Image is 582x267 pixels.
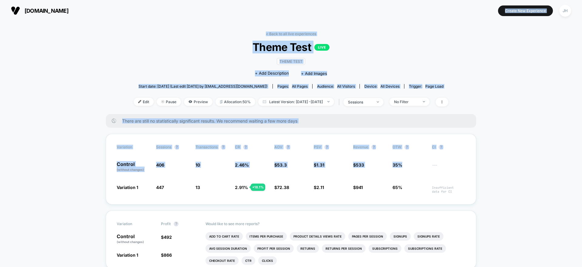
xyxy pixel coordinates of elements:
[25,8,69,14] span: [DOMAIN_NAME]
[498,5,553,16] button: Create New Experience
[380,84,400,89] span: all devices
[117,221,150,226] span: Variation
[263,100,266,103] img: calendar
[117,234,155,244] p: Control
[337,84,355,89] span: All Visitors
[274,185,289,190] span: $
[117,252,138,258] span: Variation 1
[439,145,443,150] button: ?
[149,41,433,53] span: Theme Test
[206,244,251,253] li: Avg Session Duration
[409,84,443,89] div: Trigger:
[286,145,290,150] button: ?
[243,145,248,150] button: ?
[235,162,249,167] span: 2.46 %
[196,162,200,167] span: 10
[314,185,324,190] span: $
[297,244,319,253] li: Returns
[559,5,571,17] div: JH
[393,185,402,190] span: 65%
[161,100,164,103] img: end
[206,221,466,226] p: Would like to see more reports?
[317,84,355,89] div: Audience:
[353,162,364,167] span: $
[9,6,70,15] button: [DOMAIN_NAME]
[356,162,364,167] span: 533
[277,84,308,89] div: Pages:
[274,145,283,149] span: AOV
[156,162,164,167] span: 406
[393,162,402,167] span: 35%
[353,185,363,190] span: $
[235,145,240,149] span: CR
[11,6,20,15] img: Visually logo
[314,44,329,51] p: LIVE
[301,71,327,76] span: + Add Images
[117,240,144,244] span: (without changes)
[184,98,212,106] span: Preview
[138,100,141,103] img: edit
[255,70,289,76] span: + Add Description
[277,162,287,167] span: 53.3
[394,100,418,104] div: No Filter
[371,145,376,150] button: ?
[161,235,172,240] span: $
[161,252,172,258] span: $
[425,84,443,89] span: Page Load
[196,185,200,190] span: 13
[258,256,277,265] li: Clicks
[277,58,305,65] span: Theme Test
[360,84,404,89] span: Device:
[156,145,171,149] span: Sessions
[404,145,409,150] button: ?
[174,145,179,150] button: ?
[251,184,265,191] div: + 18.1 %
[393,145,426,150] span: OTW
[316,162,324,167] span: 1.31
[117,185,138,190] span: Variation 1
[314,162,324,167] span: $
[161,221,171,226] span: Profit
[156,185,164,190] span: 447
[206,256,239,265] li: Checkout Rate
[157,98,181,106] span: Pause
[139,84,267,89] span: Start date: [DATE] (Last edit [DATE] by [EMAIL_ADDRESS][DOMAIN_NAME])
[423,101,425,102] img: end
[356,185,363,190] span: 941
[414,232,443,241] li: Signups Rate
[254,244,294,253] li: Profit Per Session
[277,185,289,190] span: 72.38
[324,145,329,150] button: ?
[557,5,573,17] button: JH
[122,118,464,123] span: There are still no statistically significant results. We recommend waiting a few more days
[390,232,411,241] li: Signups
[235,185,248,190] span: 2.91 %
[316,185,324,190] span: 2.11
[216,98,255,106] span: Allocation: 50%
[220,100,222,103] img: rebalance
[353,145,368,149] span: Revenue
[117,162,150,172] p: Control
[117,168,144,171] span: (without changes)
[322,244,366,253] li: Returns Per Session
[314,145,321,149] span: PSV
[404,244,446,253] li: Subscriptions Rate
[348,100,372,104] div: sessions
[292,84,308,89] span: all pages
[221,145,226,150] button: ?
[266,32,316,36] a: < Back to all live experiences
[164,235,172,240] span: 492
[206,232,243,241] li: Add To Cart Rate
[134,98,154,106] span: Edit
[242,256,255,265] li: Ctr
[164,252,172,258] span: 866
[369,244,401,253] li: Subscriptions
[348,232,387,241] li: Pages Per Session
[432,145,465,150] span: CI
[246,232,287,241] li: Items Per Purchase
[258,98,334,106] span: Latest Version: [DATE] - [DATE]
[196,145,218,149] span: Transactions
[117,145,150,150] span: Variation
[432,163,465,172] span: ---
[327,101,329,102] img: end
